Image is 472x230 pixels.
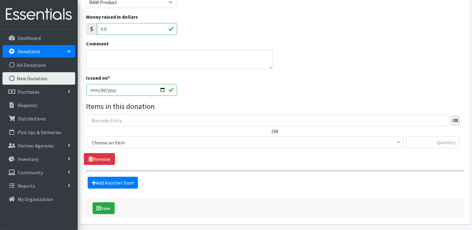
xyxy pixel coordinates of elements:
p: Dashboard [18,35,41,41]
p: Community [18,169,43,176]
img: HumanEssentials [2,4,75,25]
legend: Items in this donation [86,101,464,112]
a: Purchases [2,86,75,98]
button: Save [93,202,115,214]
input: Quantity [406,136,460,148]
label: Money raised in dollars [86,13,138,21]
a: Partner Agencies [2,139,75,152]
p: Distributions [18,115,46,122]
label: Issued on [86,74,110,82]
input: Barcode Entry [88,115,448,126]
a: My Organization [2,193,75,205]
a: Reports [2,180,75,192]
p: Purchases [18,89,39,95]
abbr: required [108,75,110,81]
p: Donations [18,48,40,54]
a: Donations [2,45,75,58]
a: New Donation [2,72,75,85]
a: All Donations [2,59,75,71]
p: Reports [18,183,35,189]
a: Dashboard [2,32,75,44]
p: Requests [18,102,37,108]
a: Add Another Item [88,177,138,189]
p: Inventory [18,156,39,162]
span: Choose an item [88,136,404,148]
label: Comment [86,40,109,47]
p: My Organization [18,196,53,202]
a: Pick Ups & Deliveries [2,126,75,138]
a: Distributions [2,112,75,125]
a: Inventory [2,153,75,165]
a: Community [2,166,75,179]
a: Requests [2,99,75,111]
label: OR [272,128,278,135]
span: Choose an item [92,138,400,147]
p: Pick Ups & Deliveries [18,129,62,135]
p: Partner Agencies [18,143,54,149]
a: Remove [84,153,115,165]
